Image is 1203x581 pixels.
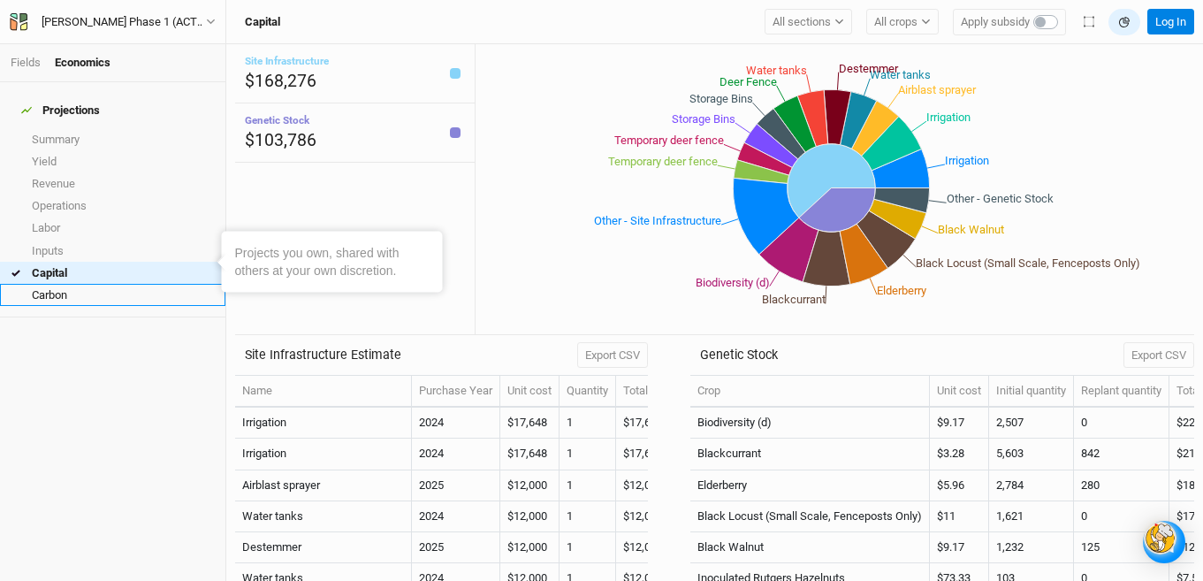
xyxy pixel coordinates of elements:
td: 2025 [412,470,500,501]
td: $12,000 [616,470,680,501]
td: Airblast sprayer [235,470,412,501]
td: 2025 [412,532,500,563]
td: 1 [560,501,616,532]
div: Economics [55,55,110,71]
td: Elderberry [690,470,930,501]
td: $9.17 [930,532,989,563]
td: Black Walnut [690,532,930,563]
div: Corbin Hill Phase 1 (ACTIVE 2024) [42,13,206,31]
th: Replant quantity [1074,376,1169,408]
td: 1,621 [989,501,1074,532]
button: All crops [866,9,939,35]
td: 2024 [412,501,500,532]
div: [PERSON_NAME] Phase 1 (ACTIVE 2024) [42,13,206,31]
button: Apply subsidy [953,9,1066,35]
td: $12,000 [500,501,560,532]
button: Log In [1147,9,1194,35]
td: 2,507 [989,408,1074,439]
div: Open Intercom Messenger [1143,521,1185,563]
button: Export CSV [1123,342,1194,369]
span: Apply subsidy [961,13,1030,31]
span: Site Infrastructure [245,55,329,67]
tspan: Other - Genetic Stock [947,192,1054,205]
td: 2024 [412,439,500,470]
td: $5.96 [930,470,989,501]
td: $12,000 [500,532,560,563]
tspan: Black Walnut [939,223,1005,236]
tspan: Destemmer [839,62,899,75]
button: Export CSV [577,342,648,369]
tspan: Storage Bins [672,112,735,126]
td: 5,603 [989,439,1074,470]
th: Unit cost [930,376,989,408]
th: Quantity [560,376,616,408]
th: Purchase Year [412,376,500,408]
span: $103,786 [245,130,316,150]
td: 0 [1074,408,1169,439]
h3: Site Infrastructure Estimate [245,348,401,363]
button: All sections [765,9,852,35]
tspan: Water tanks [870,68,931,81]
td: $3.28 [930,439,989,470]
tspan: Black Locust (Small Scale, Fenceposts Only) [917,256,1141,270]
span: Genetic Stock [245,114,309,126]
td: $12,000 [616,501,680,532]
div: Projects you own, shared with others at your own discretion. [235,245,430,279]
td: Irrigation [235,408,412,439]
th: Total cost [616,376,680,408]
th: Initial quantity [989,376,1074,408]
tspan: Irrigation [945,154,989,167]
tspan: Water tanks [746,64,807,77]
td: 2024 [412,408,500,439]
button: [PERSON_NAME] Phase 1 (ACTIVE 2024) [9,12,217,32]
h3: Capital [245,15,280,29]
td: 2,784 [989,470,1074,501]
td: Destemmer [235,532,412,563]
h3: Genetic Stock [700,348,778,363]
tspan: Blackcurrant [762,293,826,306]
a: Fields [11,56,41,69]
td: 1 [560,532,616,563]
td: $12,000 [616,532,680,563]
tspan: Temporary deer fence [608,155,718,168]
td: 1 [560,439,616,470]
td: Black Locust (Small Scale, Fenceposts Only) [690,501,930,532]
div: Projections [21,103,100,118]
span: All crops [874,13,917,31]
tspan: Deer Fence [720,75,777,88]
td: $12,000 [500,470,560,501]
td: $17,648 [616,408,680,439]
tspan: Storage Bins [689,92,753,105]
th: Name [235,376,412,408]
tspan: Other - Site Infrastructure [594,214,721,227]
td: $17,648 [500,408,560,439]
td: $17,648 [500,439,560,470]
td: 125 [1074,532,1169,563]
th: Unit cost [500,376,560,408]
td: 280 [1074,470,1169,501]
td: Blackcurrant [690,439,930,470]
tspan: Biodiversity (d) [696,276,770,289]
td: $11 [930,501,989,532]
tspan: Temporary deer fence [614,134,724,147]
span: $168,276 [245,71,316,91]
span: All sections [773,13,831,31]
th: Crop [690,376,930,408]
td: 1,232 [989,532,1074,563]
td: Irrigation [235,439,412,470]
tspan: Elderberry [877,284,926,297]
tspan: Irrigation [926,111,971,124]
td: $9.17 [930,408,989,439]
td: 1 [560,470,616,501]
td: $17,648 [616,439,680,470]
td: 1 [560,408,616,439]
td: Water tanks [235,501,412,532]
td: 0 [1074,501,1169,532]
tspan: Airblast sprayer [899,83,978,96]
td: 842 [1074,439,1169,470]
td: Biodiversity (d) [690,408,930,439]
